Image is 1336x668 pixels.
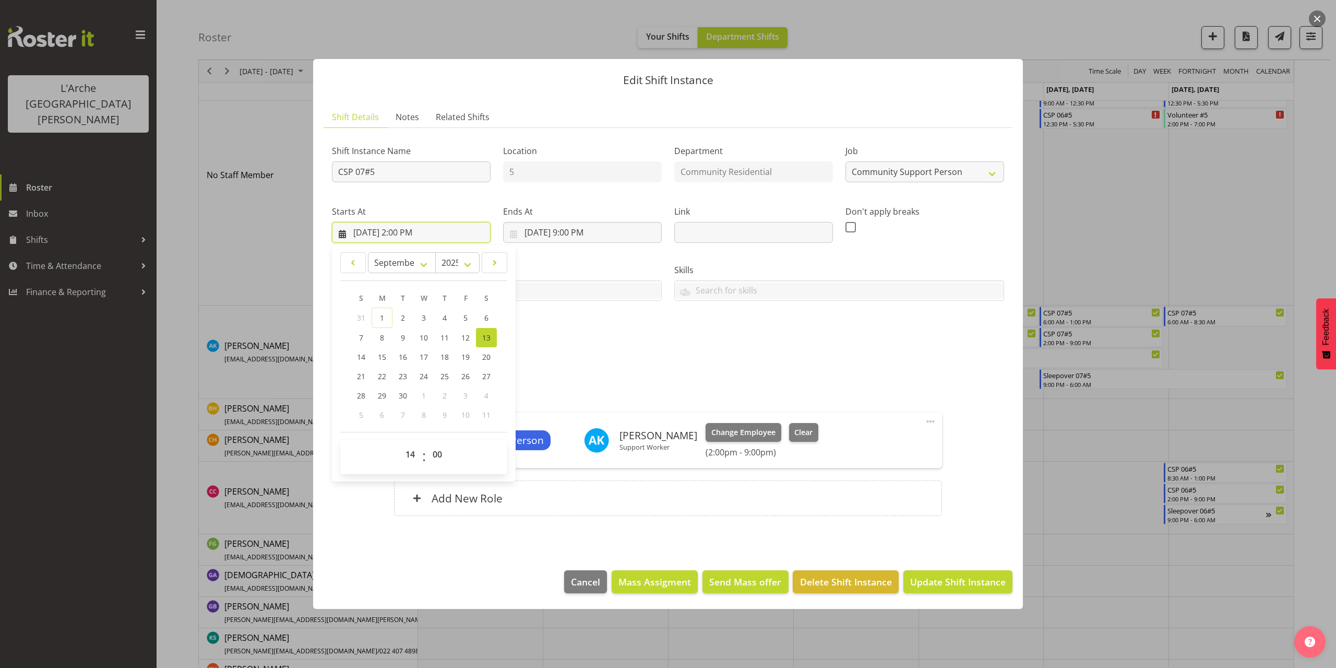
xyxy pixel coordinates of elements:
[401,293,405,303] span: T
[434,367,455,386] a: 25
[464,293,468,303] span: F
[564,570,607,593] button: Cancel
[392,308,413,328] a: 2
[434,328,455,347] a: 11
[359,293,363,303] span: S
[794,427,813,438] span: Clear
[845,145,1004,157] label: Job
[789,423,819,442] button: Clear
[420,333,428,343] span: 10
[476,367,497,386] a: 27
[332,205,491,218] label: Starts At
[584,428,609,453] img: aman-kaur11087.jpg
[482,333,491,343] span: 13
[357,313,365,323] span: 31
[332,145,491,157] label: Shift Instance Name
[484,313,488,323] span: 6
[1321,309,1331,345] span: Feedback
[380,410,384,420] span: 6
[357,391,365,401] span: 28
[461,352,470,362] span: 19
[618,575,691,589] span: Mass Assigment
[392,347,413,367] a: 16
[503,145,662,157] label: Location
[476,328,497,347] a: 13
[422,444,426,470] span: :
[476,308,497,328] a: 6
[461,333,470,343] span: 12
[482,352,491,362] span: 20
[903,570,1012,593] button: Update Shift Instance
[443,410,447,420] span: 9
[357,352,365,362] span: 14
[422,391,426,401] span: 1
[612,570,698,593] button: Mass Assigment
[711,427,776,438] span: Change Employee
[359,333,363,343] span: 7
[702,570,788,593] button: Send Mass offer
[461,410,470,420] span: 10
[910,575,1006,589] span: Update Shift Instance
[394,388,941,400] h5: Roles
[392,367,413,386] a: 23
[443,293,447,303] span: T
[392,386,413,405] a: 30
[476,347,497,367] a: 20
[709,575,781,589] span: Send Mass offer
[793,570,898,593] button: Delete Shift Instance
[421,293,427,303] span: W
[324,75,1012,86] p: Edit Shift Instance
[380,333,384,343] span: 8
[434,308,455,328] a: 4
[484,391,488,401] span: 4
[455,308,476,328] a: 5
[399,371,407,381] span: 23
[436,111,490,123] span: Related Shifts
[399,391,407,401] span: 30
[378,371,386,381] span: 22
[706,423,781,442] button: Change Employee
[440,333,449,343] span: 11
[1305,637,1315,647] img: help-xxl-2.png
[401,333,405,343] span: 9
[482,371,491,381] span: 27
[484,293,488,303] span: S
[463,391,468,401] span: 3
[503,222,662,243] input: Click to select...
[392,328,413,347] a: 9
[396,111,419,123] span: Notes
[619,430,697,441] h6: [PERSON_NAME]
[455,328,476,347] a: 12
[372,347,392,367] a: 15
[420,352,428,362] span: 17
[800,575,892,589] span: Delete Shift Instance
[461,371,470,381] span: 26
[413,347,434,367] a: 17
[674,264,1004,276] label: Skills
[413,367,434,386] a: 24
[482,410,491,420] span: 11
[432,491,503,505] h6: Add New Role
[619,443,697,451] p: Support Worker
[706,447,818,458] h6: (2:00pm - 9:00pm)
[443,313,447,323] span: 4
[380,313,384,323] span: 1
[351,347,372,367] a: 14
[401,410,405,420] span: 7
[675,283,1004,299] input: Search for skills
[351,386,372,405] a: 28
[422,410,426,420] span: 8
[332,111,379,123] span: Shift Details
[443,391,447,401] span: 2
[845,205,1004,218] label: Don't apply breaks
[351,367,372,386] a: 21
[463,313,468,323] span: 5
[372,328,392,347] a: 8
[379,293,386,303] span: M
[413,328,434,347] a: 10
[401,313,405,323] span: 2
[1316,298,1336,369] button: Feedback - Show survey
[674,205,833,218] label: Link
[351,328,372,347] a: 7
[422,313,426,323] span: 3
